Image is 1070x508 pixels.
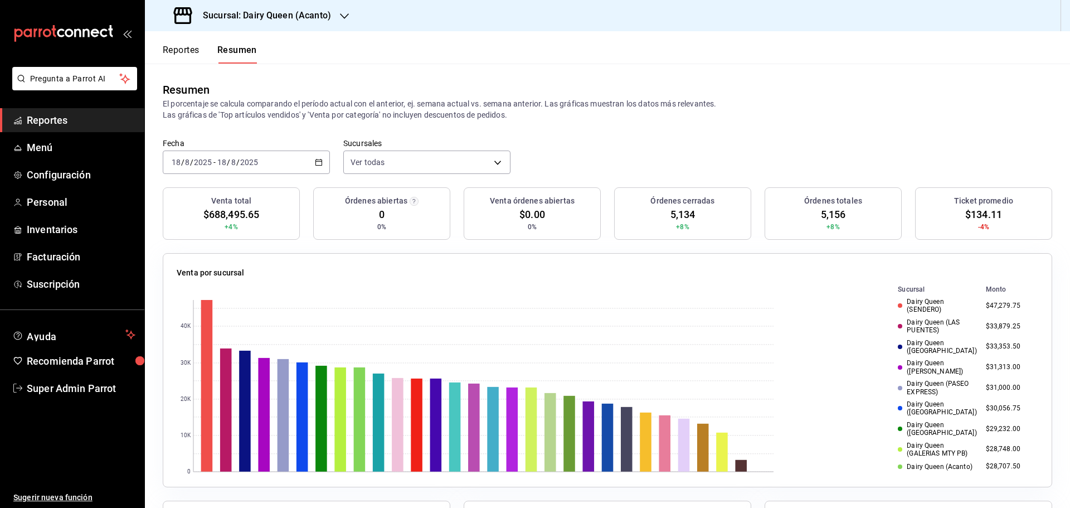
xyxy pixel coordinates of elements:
[240,158,259,167] input: ----
[30,73,120,85] span: Pregunta a Parrot AI
[213,158,216,167] span: -
[954,195,1013,207] h3: Ticket promedio
[181,433,191,439] text: 10K
[236,158,240,167] span: /
[981,283,1038,296] th: Monto
[190,158,193,167] span: /
[13,492,135,504] span: Sugerir nueva función
[490,195,575,207] h3: Venta órdenes abiertas
[676,222,689,232] span: +8%
[8,81,137,93] a: Pregunta a Parrot AI
[898,298,976,314] div: Dairy Queen (SENDERO)
[27,249,135,264] span: Facturación
[187,469,191,475] text: 0
[181,158,184,167] span: /
[181,396,191,403] text: 20K
[379,207,385,222] span: 0
[981,337,1038,357] td: $33,353.50
[163,81,210,98] div: Resumen
[898,339,976,355] div: Dairy Queen ([GEOGRAPHIC_DATA])
[981,357,1038,378] td: $31,313.00
[203,207,259,222] span: $688,495.65
[27,328,121,341] span: Ayuda
[27,222,135,237] span: Inventarios
[898,400,976,417] div: Dairy Queen ([GEOGRAPHIC_DATA])
[163,45,257,64] div: navigation tabs
[217,158,227,167] input: --
[177,267,244,279] p: Venta por sucursal
[981,316,1038,337] td: $33,879.25
[981,459,1038,473] td: $28,707.50
[898,318,976,335] div: Dairy Queen (LAS PUENTES)
[343,139,510,147] label: Sucursales
[981,398,1038,419] td: $30,056.75
[981,378,1038,398] td: $31,000.00
[225,222,237,232] span: +4%
[231,158,236,167] input: --
[181,360,191,366] text: 30K
[804,195,862,207] h3: Órdenes totales
[965,207,1002,222] span: $134.11
[163,45,200,64] button: Reportes
[528,222,537,232] span: 0%
[898,359,976,375] div: Dairy Queen ([PERSON_NAME])
[821,207,846,222] span: 5,156
[193,158,212,167] input: ----
[27,277,135,292] span: Suscripción
[898,463,976,471] div: Dairy Queen (Acanto)
[184,158,190,167] input: --
[880,283,981,296] th: Sucursal
[27,354,135,369] span: Recomienda Parrot
[27,167,135,182] span: Configuración
[345,195,407,207] h3: Órdenes abiertas
[377,222,386,232] span: 0%
[171,158,181,167] input: --
[981,419,1038,439] td: $29,232.00
[981,296,1038,316] td: $47,279.75
[163,98,1052,120] p: El porcentaje se calcula comparando el período actual con el anterior, ej. semana actual vs. sema...
[27,140,135,155] span: Menú
[163,139,330,147] label: Fecha
[670,207,695,222] span: 5,134
[898,442,976,458] div: Dairy Queen (GALERIAS MTY PB)
[519,207,545,222] span: $0.00
[978,222,989,232] span: -4%
[123,29,132,38] button: open_drawer_menu
[826,222,839,232] span: +8%
[12,67,137,90] button: Pregunta a Parrot AI
[194,9,331,22] h3: Sucursal: Dairy Queen (Acanto)
[27,113,135,128] span: Reportes
[27,195,135,210] span: Personal
[181,323,191,330] text: 40K
[981,439,1038,460] td: $28,748.00
[227,158,230,167] span: /
[351,157,385,168] span: Ver todas
[898,421,976,437] div: Dairy Queen ([GEOGRAPHIC_DATA])
[898,380,976,396] div: Dairy Queen (PASEO EXPRESS)
[650,195,714,207] h3: Órdenes cerradas
[211,195,251,207] h3: Venta total
[27,381,135,396] span: Super Admin Parrot
[217,45,257,64] button: Resumen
